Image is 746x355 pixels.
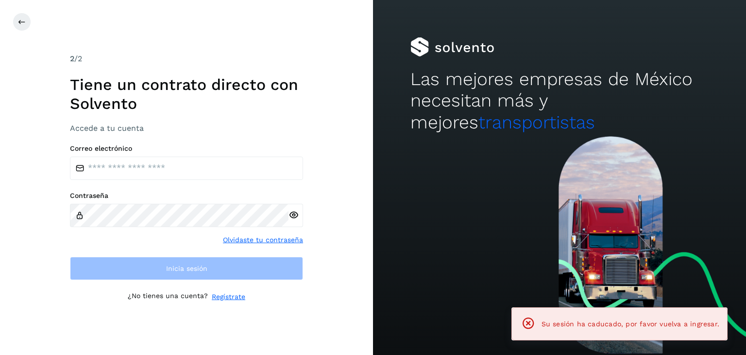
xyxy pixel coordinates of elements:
div: /2 [70,53,303,65]
label: Correo electrónico [70,144,303,153]
h3: Accede a tu cuenta [70,124,303,133]
a: Regístrate [212,292,245,302]
span: 2 [70,54,74,63]
span: Su sesión ha caducado, por favor vuelva a ingresar. [542,320,719,328]
button: Inicia sesión [70,257,303,280]
h1: Tiene un contrato directo con Solvento [70,75,303,113]
span: transportistas [478,112,595,133]
h2: Las mejores empresas de México necesitan más y mejores [410,69,709,133]
p: ¿No tienes una cuenta? [128,292,208,302]
label: Contraseña [70,192,303,200]
span: Inicia sesión [166,265,207,272]
a: Olvidaste tu contraseña [223,235,303,245]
